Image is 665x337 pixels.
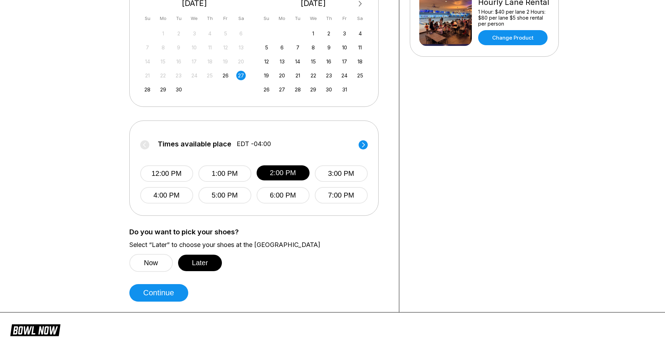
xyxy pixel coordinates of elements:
[308,85,318,94] div: Choose Wednesday, October 29th, 2025
[198,187,251,204] button: 5:00 PM
[143,43,152,52] div: Not available Sunday, September 7th, 2025
[143,85,152,94] div: Choose Sunday, September 28th, 2025
[158,140,231,148] span: Times available place
[221,29,230,38] div: Not available Friday, September 5th, 2025
[324,29,334,38] div: Choose Thursday, October 2nd, 2025
[174,85,183,94] div: Choose Tuesday, September 30th, 2025
[308,57,318,66] div: Choose Wednesday, October 15th, 2025
[178,255,222,271] button: Later
[324,14,334,23] div: Th
[340,57,349,66] div: Choose Friday, October 17th, 2025
[174,29,183,38] div: Not available Tuesday, September 2nd, 2025
[308,14,318,23] div: We
[277,71,287,80] div: Choose Monday, October 20th, 2025
[262,43,271,52] div: Choose Sunday, October 5th, 2025
[221,57,230,66] div: Not available Friday, September 19th, 2025
[198,165,251,182] button: 1:00 PM
[143,71,152,80] div: Not available Sunday, September 21st, 2025
[324,85,334,94] div: Choose Thursday, October 30th, 2025
[236,43,246,52] div: Not available Saturday, September 13th, 2025
[140,187,193,204] button: 4:00 PM
[340,43,349,52] div: Choose Friday, October 10th, 2025
[205,14,215,23] div: Th
[190,71,199,80] div: Not available Wednesday, September 24th, 2025
[355,29,365,38] div: Choose Saturday, October 4th, 2025
[277,14,287,23] div: Mo
[190,29,199,38] div: Not available Wednesday, September 3rd, 2025
[158,43,168,52] div: Not available Monday, September 8th, 2025
[158,14,168,23] div: Mo
[324,43,334,52] div: Choose Thursday, October 9th, 2025
[174,14,183,23] div: Tu
[237,140,271,148] span: EDT -04:00
[262,85,271,94] div: Choose Sunday, October 26th, 2025
[205,29,215,38] div: Not available Thursday, September 4th, 2025
[478,9,549,27] div: 1 Hour: $40 per lane 2 Hours: $80 per lane $5 shoe rental per person
[158,57,168,66] div: Not available Monday, September 15th, 2025
[261,28,366,94] div: month 2025-10
[236,71,246,80] div: Choose Saturday, September 27th, 2025
[340,85,349,94] div: Choose Friday, October 31st, 2025
[293,85,303,94] div: Choose Tuesday, October 28th, 2025
[236,29,246,38] div: Not available Saturday, September 6th, 2025
[190,43,199,52] div: Not available Wednesday, September 10th, 2025
[158,29,168,38] div: Not available Monday, September 1st, 2025
[478,30,548,45] a: Change Product
[340,29,349,38] div: Choose Friday, October 3rd, 2025
[143,57,152,66] div: Not available Sunday, September 14th, 2025
[221,43,230,52] div: Not available Friday, September 12th, 2025
[293,71,303,80] div: Choose Tuesday, October 21st, 2025
[277,85,287,94] div: Choose Monday, October 27th, 2025
[129,228,388,236] label: Do you want to pick your shoes?
[142,28,247,94] div: month 2025-09
[190,14,199,23] div: We
[262,57,271,66] div: Choose Sunday, October 12th, 2025
[324,71,334,80] div: Choose Thursday, October 23rd, 2025
[293,43,303,52] div: Choose Tuesday, October 7th, 2025
[308,43,318,52] div: Choose Wednesday, October 8th, 2025
[143,14,152,23] div: Su
[129,241,388,249] label: Select “Later” to choose your shoes at the [GEOGRAPHIC_DATA]
[257,165,310,180] button: 2:00 PM
[308,71,318,80] div: Choose Wednesday, October 22nd, 2025
[205,57,215,66] div: Not available Thursday, September 18th, 2025
[129,284,188,302] button: Continue
[190,57,199,66] div: Not available Wednesday, September 17th, 2025
[221,14,230,23] div: Fr
[315,165,368,182] button: 3:00 PM
[236,57,246,66] div: Not available Saturday, September 20th, 2025
[262,71,271,80] div: Choose Sunday, October 19th, 2025
[293,14,303,23] div: Tu
[340,71,349,80] div: Choose Friday, October 24th, 2025
[324,57,334,66] div: Choose Thursday, October 16th, 2025
[277,57,287,66] div: Choose Monday, October 13th, 2025
[129,254,173,272] button: Now
[236,14,246,23] div: Sa
[174,43,183,52] div: Not available Tuesday, September 9th, 2025
[355,43,365,52] div: Choose Saturday, October 11th, 2025
[205,71,215,80] div: Not available Thursday, September 25th, 2025
[355,57,365,66] div: Choose Saturday, October 18th, 2025
[205,43,215,52] div: Not available Thursday, September 11th, 2025
[277,43,287,52] div: Choose Monday, October 6th, 2025
[140,165,193,182] button: 12:00 PM
[257,187,310,204] button: 6:00 PM
[355,71,365,80] div: Choose Saturday, October 25th, 2025
[340,14,349,23] div: Fr
[174,57,183,66] div: Not available Tuesday, September 16th, 2025
[315,187,368,204] button: 7:00 PM
[174,71,183,80] div: Not available Tuesday, September 23rd, 2025
[158,71,168,80] div: Not available Monday, September 22nd, 2025
[221,71,230,80] div: Choose Friday, September 26th, 2025
[158,85,168,94] div: Choose Monday, September 29th, 2025
[262,14,271,23] div: Su
[308,29,318,38] div: Choose Wednesday, October 1st, 2025
[293,57,303,66] div: Choose Tuesday, October 14th, 2025
[355,14,365,23] div: Sa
